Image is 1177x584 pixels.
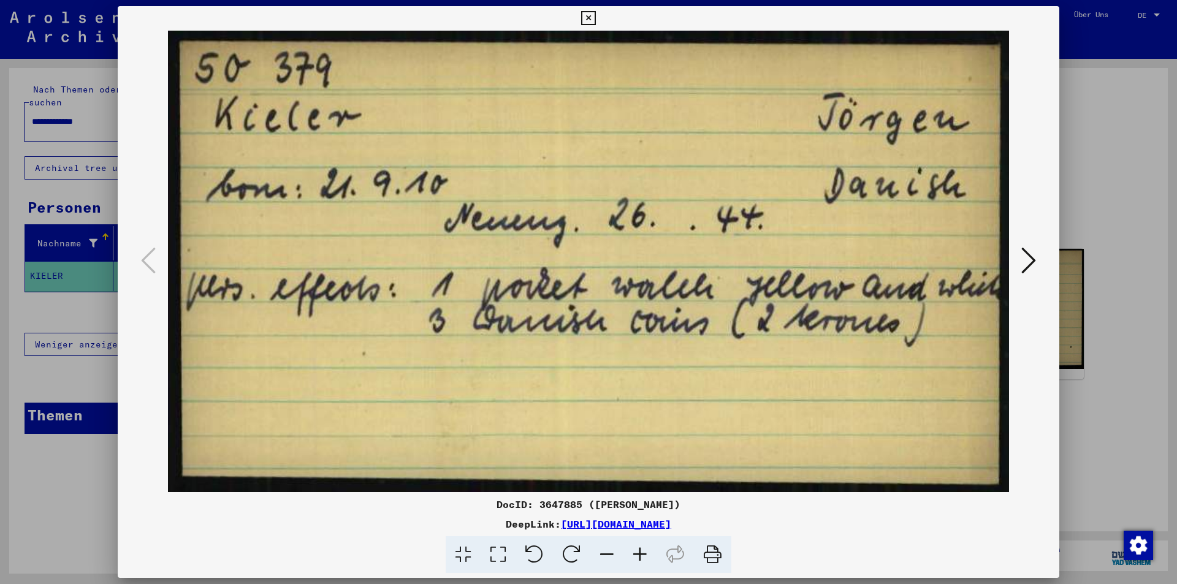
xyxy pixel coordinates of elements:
div: Zustimmung ändern [1123,530,1152,559]
div: DocID: 3647885 ([PERSON_NAME]) [118,497,1059,512]
img: Zustimmung ändern [1124,531,1153,560]
img: 001.jpg [159,31,1018,492]
a: [URL][DOMAIN_NAME] [561,518,671,530]
div: DeepLink: [118,517,1059,531]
